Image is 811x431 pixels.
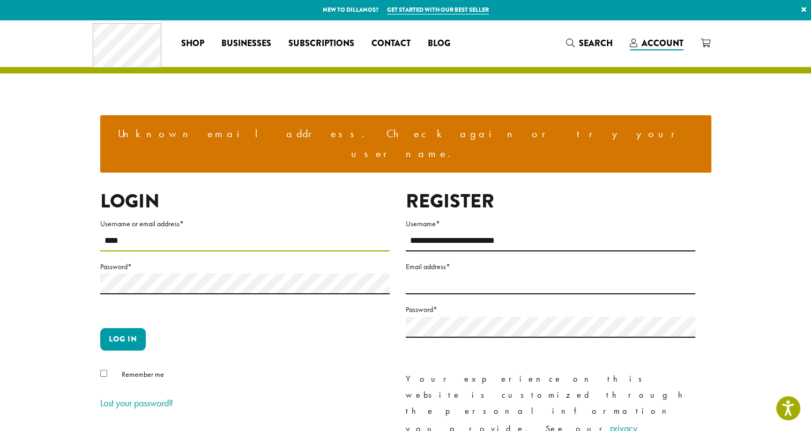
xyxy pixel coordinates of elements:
label: Password [100,260,390,273]
span: Businesses [221,37,271,50]
label: Username or email address [100,217,390,231]
label: Email address [406,260,695,273]
span: Contact [371,37,411,50]
a: Search [557,34,621,52]
span: Blog [428,37,450,50]
button: Log in [100,328,146,351]
li: Unknown email address. Check again or try your username. [109,124,703,164]
h2: Register [406,190,695,213]
label: Password [406,303,695,316]
a: Lost your password? [100,397,173,409]
a: Shop [173,35,213,52]
span: Account [642,37,683,49]
span: Shop [181,37,204,50]
a: Get started with our best seller [387,5,489,14]
h2: Login [100,190,390,213]
span: Subscriptions [288,37,354,50]
label: Username [406,217,695,231]
span: Search [579,37,613,49]
span: Remember me [122,369,164,379]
